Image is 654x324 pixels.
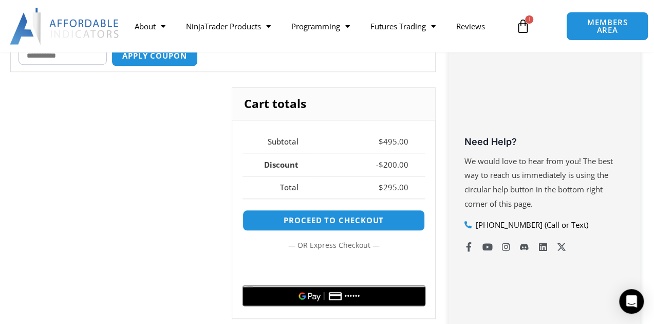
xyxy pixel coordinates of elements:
[464,56,625,133] iframe: Customer reviews powered by Trustpilot
[242,176,315,199] th: Total
[242,153,315,176] th: Discount
[376,159,378,170] span: -
[242,131,315,153] th: Subtotal
[473,218,588,232] span: [PHONE_NUMBER] (Call or Text)
[446,14,495,38] a: Reviews
[378,159,408,170] bdi: 200.00
[124,14,176,38] a: About
[344,293,360,300] text: ••••••
[464,156,612,209] span: We would love to hear from you! The best way to reach us immediately is using the circular help b...
[500,11,545,41] a: 1
[378,182,383,192] span: $
[242,210,425,231] a: Proceed to checkout
[124,14,510,38] nav: Menu
[378,182,408,192] bdi: 295.00
[176,14,281,38] a: NinjaTrader Products
[232,88,436,120] h2: Cart totals
[566,12,649,41] a: MEMBERS AREA
[242,285,425,306] button: Buy with GPay
[242,239,425,252] p: — or —
[577,19,638,34] span: MEMBERS AREA
[378,159,383,170] span: $
[111,45,198,66] button: Apply coupon
[378,136,408,147] bdi: 495.00
[464,136,625,148] h3: Need Help?
[281,14,360,38] a: Programming
[619,289,644,314] div: Open Intercom Messenger
[525,15,533,24] span: 1
[240,258,427,282] iframe: Secure express checkout frame
[378,136,383,147] span: $
[360,14,446,38] a: Futures Trading
[10,8,120,45] img: LogoAI | Affordable Indicators – NinjaTrader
